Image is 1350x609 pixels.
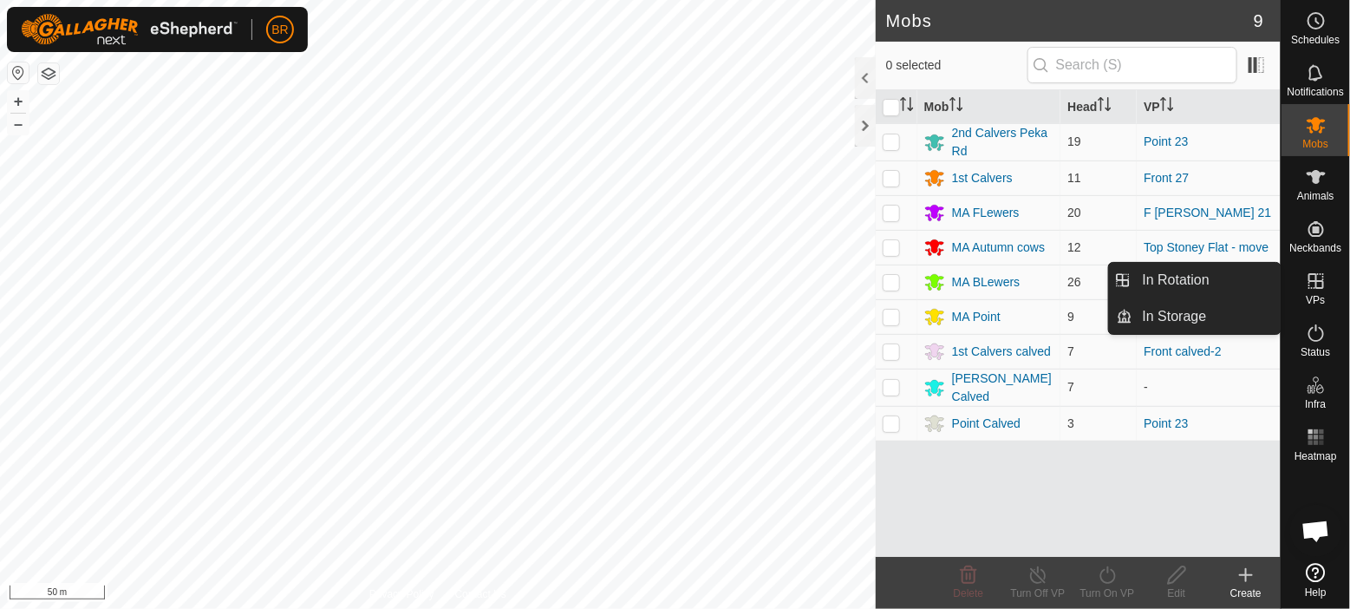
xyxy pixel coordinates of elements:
[1142,586,1211,601] div: Edit
[1067,344,1074,358] span: 7
[1067,275,1081,289] span: 26
[952,239,1045,257] div: MA Autumn cows
[1291,35,1340,45] span: Schedules
[1060,90,1137,124] th: Head
[949,100,963,114] p-sorticon: Activate to sort
[1295,451,1337,462] span: Heatmap
[1067,134,1081,148] span: 19
[1144,344,1221,358] a: Front calved-2
[1144,240,1268,254] a: Top Stoney Flat - move
[900,100,914,114] p-sorticon: Activate to sort
[952,415,1021,433] div: Point Calved
[1144,171,1189,185] a: Front 27
[1132,299,1281,334] a: In Storage
[271,21,288,39] span: BR
[1301,347,1330,357] span: Status
[1027,47,1237,83] input: Search (S)
[1289,243,1341,253] span: Neckbands
[917,90,1061,124] th: Mob
[1109,299,1281,334] li: In Storage
[1003,586,1073,601] div: Turn Off VP
[8,62,29,83] button: Reset Map
[455,586,506,602] a: Contact Us
[1067,171,1081,185] span: 11
[1132,263,1281,298] a: In Rotation
[1160,100,1174,114] p-sorticon: Activate to sort
[8,114,29,134] button: –
[952,204,1020,222] div: MA FLewers
[1305,587,1327,598] span: Help
[1211,586,1281,601] div: Create
[1254,8,1263,34] span: 9
[1137,90,1281,124] th: VP
[38,63,59,84] button: Map Layers
[886,10,1254,31] h2: Mobs
[952,370,1054,406] div: [PERSON_NAME] Calved
[952,124,1054,160] div: 2nd Calvers Peka Rd
[21,14,238,45] img: Gallagher Logo
[1067,416,1074,430] span: 3
[369,586,434,602] a: Privacy Policy
[1290,505,1342,557] div: Open chat
[1305,399,1326,409] span: Infra
[1073,586,1142,601] div: Turn On VP
[8,91,29,112] button: +
[1303,139,1328,149] span: Mobs
[1137,369,1281,406] td: -
[1067,240,1081,254] span: 12
[1144,416,1188,430] a: Point 23
[1306,295,1325,305] span: VPs
[1143,270,1210,291] span: In Rotation
[1297,191,1334,201] span: Animals
[1109,263,1281,298] li: In Rotation
[952,308,1001,326] div: MA Point
[1282,556,1350,605] a: Help
[954,587,984,599] span: Delete
[886,56,1027,75] span: 0 selected
[952,169,1013,187] div: 1st Calvers
[1143,306,1207,327] span: In Storage
[1288,87,1344,97] span: Notifications
[1067,310,1074,324] span: 9
[1098,100,1112,114] p-sorticon: Activate to sort
[1067,206,1081,219] span: 20
[1144,206,1271,219] a: F [PERSON_NAME] 21
[952,273,1021,291] div: MA BLewers
[1144,134,1188,148] a: Point 23
[952,343,1051,361] div: 1st Calvers calved
[1067,380,1074,394] span: 7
